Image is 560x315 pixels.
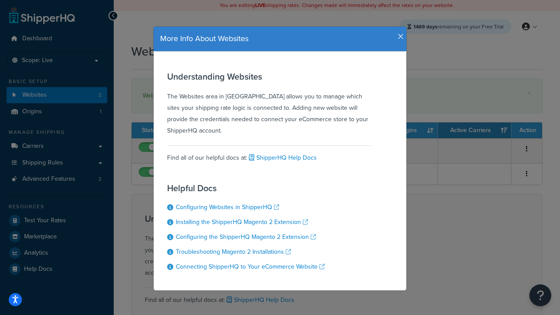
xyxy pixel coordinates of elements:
a: Configuring Websites in ShipperHQ [176,203,279,212]
a: Configuring the ShipperHQ Magento 2 Extension [176,232,316,241]
a: Connecting ShipperHQ to Your eCommerce Website [176,262,325,271]
h4: More Info About Websites [160,33,400,45]
div: The Websites area in [GEOGRAPHIC_DATA] allows you to manage which sites your shipping rate logic ... [167,72,371,136]
div: Find all of our helpful docs at: [167,145,371,164]
a: Installing the ShipperHQ Magento 2 Extension [176,217,308,227]
h3: Helpful Docs [167,183,325,193]
h3: Understanding Websites [167,72,371,81]
a: Troubleshooting Magento 2 Installations [176,247,291,256]
a: ShipperHQ Help Docs [247,153,317,162]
